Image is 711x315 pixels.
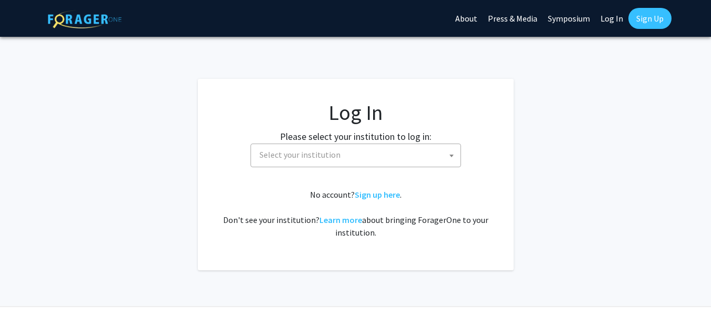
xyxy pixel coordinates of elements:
[355,189,400,200] a: Sign up here
[319,215,362,225] a: Learn more about bringing ForagerOne to your institution
[251,144,461,167] span: Select your institution
[219,100,493,125] h1: Log In
[255,144,460,166] span: Select your institution
[628,8,672,29] a: Sign Up
[48,10,122,28] img: ForagerOne Logo
[219,188,493,239] div: No account? . Don't see your institution? about bringing ForagerOne to your institution.
[259,149,341,160] span: Select your institution
[280,129,432,144] label: Please select your institution to log in:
